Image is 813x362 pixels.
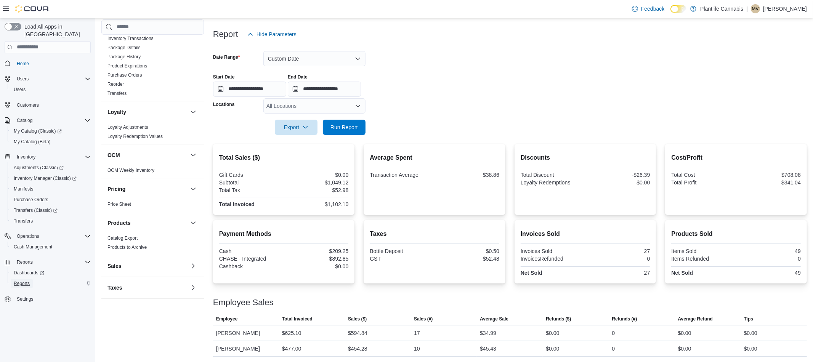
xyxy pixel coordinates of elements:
div: Gift Cards [219,172,282,178]
div: $0.50 [436,248,499,254]
button: Run Report [323,120,366,135]
button: Open list of options [355,103,361,109]
h2: Total Sales ($) [219,153,349,162]
a: Catalog Export [107,235,138,240]
div: $0.00 [285,172,349,178]
a: Reorder [107,81,124,86]
div: Michael Vincent [751,4,760,13]
span: Home [14,59,91,68]
div: Loyalty [101,122,204,144]
button: Purchase Orders [8,194,94,205]
nav: Complex example [5,55,91,325]
div: 49 [738,270,801,276]
span: Transfers (Classic) [11,206,91,215]
div: $209.25 [285,248,349,254]
span: Manifests [11,184,91,194]
div: 17 [414,328,420,338]
span: Catalog [17,117,32,123]
a: Settings [14,295,36,304]
a: Reports [11,279,33,288]
strong: Net Sold [671,270,693,276]
a: My Catalog (Classic) [11,127,65,136]
button: Pricing [189,184,198,193]
a: Package History [107,54,141,59]
label: Start Date [213,74,235,80]
button: Catalog [2,115,94,126]
strong: Net Sold [521,270,542,276]
div: $477.00 [282,344,301,353]
button: Inventory [14,152,38,162]
div: Invoices Sold [521,248,584,254]
span: My Catalog (Beta) [11,137,91,146]
span: My Catalog (Classic) [14,128,62,134]
div: $892.85 [285,256,349,262]
span: Inventory Manager (Classic) [11,174,91,183]
div: $0.00 [744,328,757,338]
div: CHASE - Integrated [219,256,282,262]
button: Taxes [189,283,198,292]
button: Products [189,218,198,227]
h3: Taxes [107,284,122,291]
label: End Date [288,74,308,80]
span: Users [17,76,29,82]
a: Loyalty Redemption Values [107,133,163,139]
div: $0.00 [587,179,650,186]
span: Catalog Export [107,235,138,241]
button: Export [275,120,318,135]
a: Transfers [11,216,36,226]
div: $34.99 [480,328,496,338]
span: Users [14,86,26,93]
a: Manifests [11,184,36,194]
a: Price Sheet [107,201,131,207]
span: Refunds ($) [546,316,571,322]
h2: Invoices Sold [521,229,650,239]
button: Reports [14,258,36,267]
span: Average Refund [678,316,713,322]
button: Operations [2,231,94,242]
div: $0.00 [678,344,691,353]
div: $0.00 [678,328,691,338]
button: Inventory [2,152,94,162]
div: Total Tax [219,187,282,193]
a: Customers [14,101,42,110]
div: 10 [414,344,420,353]
span: Settings [17,296,33,302]
button: Reports [8,278,94,289]
div: 0 [587,256,650,262]
div: $52.98 [285,187,349,193]
div: 49 [738,248,801,254]
h3: Report [213,30,238,39]
button: Taxes [107,284,187,291]
input: Dark Mode [670,5,686,13]
button: Customers [2,99,94,111]
a: Inventory Transactions [107,35,154,41]
a: Cash Management [11,242,55,251]
span: Inventory Manager (Classic) [14,175,77,181]
button: Users [2,74,94,84]
div: $0.00 [285,263,349,269]
a: Dashboards [8,267,94,278]
a: Purchase Orders [107,72,142,77]
p: | [746,4,748,13]
button: Sales [107,262,187,269]
span: Refunds (#) [612,316,637,322]
button: Reports [2,257,94,267]
button: OCM [189,150,198,159]
button: Operations [14,232,42,241]
a: Transfers (Classic) [11,206,61,215]
a: Package Details [107,45,141,50]
span: Hide Parameters [257,30,297,38]
h2: Products Sold [671,229,801,239]
strong: Total Invoiced [219,201,255,207]
h3: Employee Sales [213,298,274,307]
a: My Catalog (Beta) [11,137,54,146]
span: Price Sheet [107,201,131,207]
a: Loyalty Adjustments [107,124,148,130]
label: Date Range [213,54,240,60]
img: Cova [15,5,50,13]
span: Reports [14,280,30,287]
span: Dashboards [14,270,44,276]
span: Package History [107,53,141,59]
